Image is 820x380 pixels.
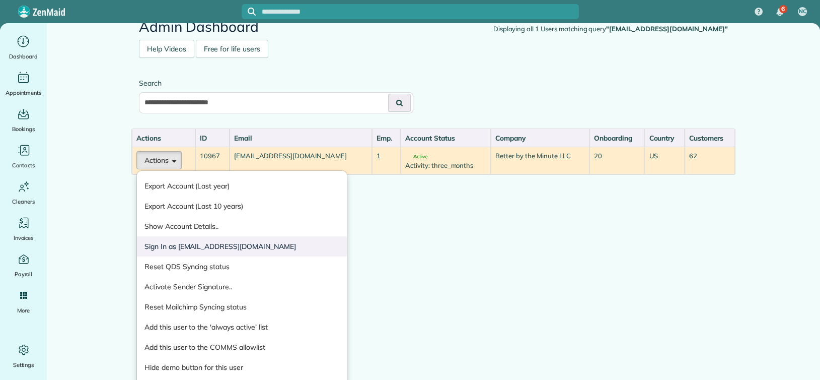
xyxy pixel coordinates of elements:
[17,305,30,315] span: More
[242,8,256,16] button: Focus search
[14,233,34,243] span: Invoices
[372,147,401,174] td: 1
[4,251,43,279] a: Payroll
[4,178,43,207] a: Cleaners
[195,147,230,174] td: 10967
[139,78,413,88] label: Search
[137,357,347,377] a: Hide demo button for this user
[689,133,730,143] div: Customers
[606,25,728,33] strong: "[EMAIL_ADDRESS][DOMAIN_NAME]"
[136,151,182,169] button: Actions
[769,1,790,23] div: 6 unread notifications
[4,106,43,134] a: Bookings
[799,8,806,16] span: NC
[136,133,191,143] div: Actions
[12,197,35,207] span: Cleaners
[12,160,35,170] span: Contacts
[4,33,43,61] a: Dashboard
[781,5,785,13] span: 6
[137,277,347,297] a: Activate Sender Signature..
[196,40,268,58] a: Free for life users
[230,147,372,174] td: [EMAIL_ADDRESS][DOMAIN_NAME]
[139,19,728,35] h2: Admin Dashboard
[137,236,347,257] a: Sign In as [EMAIL_ADDRESS][DOMAIN_NAME]
[13,360,34,370] span: Settings
[4,70,43,98] a: Appointments
[9,51,38,61] span: Dashboard
[589,147,645,174] td: 20
[137,317,347,337] a: Add this user to the 'always active' list
[4,142,43,170] a: Contacts
[234,133,367,143] div: Email
[495,133,585,143] div: Company
[137,257,347,277] a: Reset QDS Syncing status
[405,154,427,159] span: Active
[137,297,347,317] a: Reset Mailchimp Syncing status
[200,133,225,143] div: ID
[649,133,680,143] div: Country
[4,342,43,370] a: Settings
[137,337,347,357] a: Add this user to the COMMS allowlist
[139,40,194,58] a: Help Videos
[6,88,42,98] span: Appointments
[405,133,486,143] div: Account Status
[493,24,728,34] div: Displaying all 1 Users matching query
[644,147,684,174] td: US
[405,161,486,170] div: Activity: three_months
[4,215,43,243] a: Invoices
[137,176,347,196] a: Export Account (Last year)
[377,133,396,143] div: Emp.
[248,8,256,16] svg: Focus search
[137,216,347,236] a: Show Account Details..
[12,124,35,134] span: Bookings
[15,269,33,279] span: Payroll
[137,196,347,216] a: Export Account (Last 10 years)
[685,147,735,174] td: 62
[594,133,640,143] div: Onboarding
[491,147,589,174] td: Better by the Minute LLC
